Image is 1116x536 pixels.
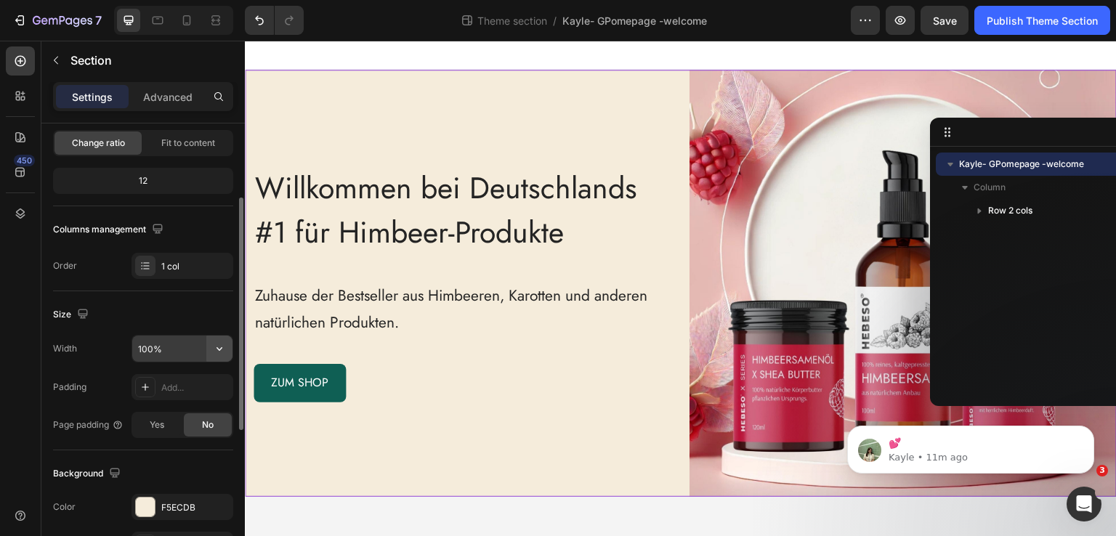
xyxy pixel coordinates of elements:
[825,395,1116,497] iframe: Intercom notifications message
[974,6,1110,35] button: Publish Theme Section
[1067,487,1101,521] iframe: Intercom live chat
[72,137,125,150] span: Change ratio
[933,15,957,27] span: Save
[988,203,1032,218] span: Row 2 cols
[445,29,872,456] img: gempages_500889363882706150-a02f626c-f678-4e82-a828-dd5e51900df7.jpg
[95,12,102,29] p: 7
[562,13,707,28] span: Kayle- GPomepage -welcome
[150,418,164,431] span: Yes
[553,13,557,28] span: /
[161,137,215,150] span: Fit to content
[161,501,230,514] div: F5ECDB
[6,6,108,35] button: 7
[53,500,76,513] div: Color
[202,418,214,431] span: No
[161,260,230,273] div: 1 col
[14,155,35,166] div: 450
[921,6,969,35] button: Save
[161,381,230,394] div: Add...
[974,180,1006,195] span: Column
[143,89,193,105] p: Advanced
[53,464,124,484] div: Background
[53,220,166,240] div: Columns management
[53,381,86,394] div: Padding
[245,41,1116,536] iframe: To enrich screen reader interactions, please activate Accessibility in Grammarly extension settings
[53,342,77,355] div: Width
[53,418,124,431] div: Page padding
[53,259,77,272] div: Order
[474,13,550,28] span: Theme section
[959,157,1084,171] span: Kayle- GPomepage -welcome
[1096,465,1108,476] span: 3
[70,52,201,69] p: Section
[56,171,230,191] div: 12
[72,89,113,105] p: Settings
[53,305,92,325] div: Size
[987,13,1098,28] div: Publish Theme Section
[132,336,232,362] input: Auto
[245,6,304,35] div: Undo/Redo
